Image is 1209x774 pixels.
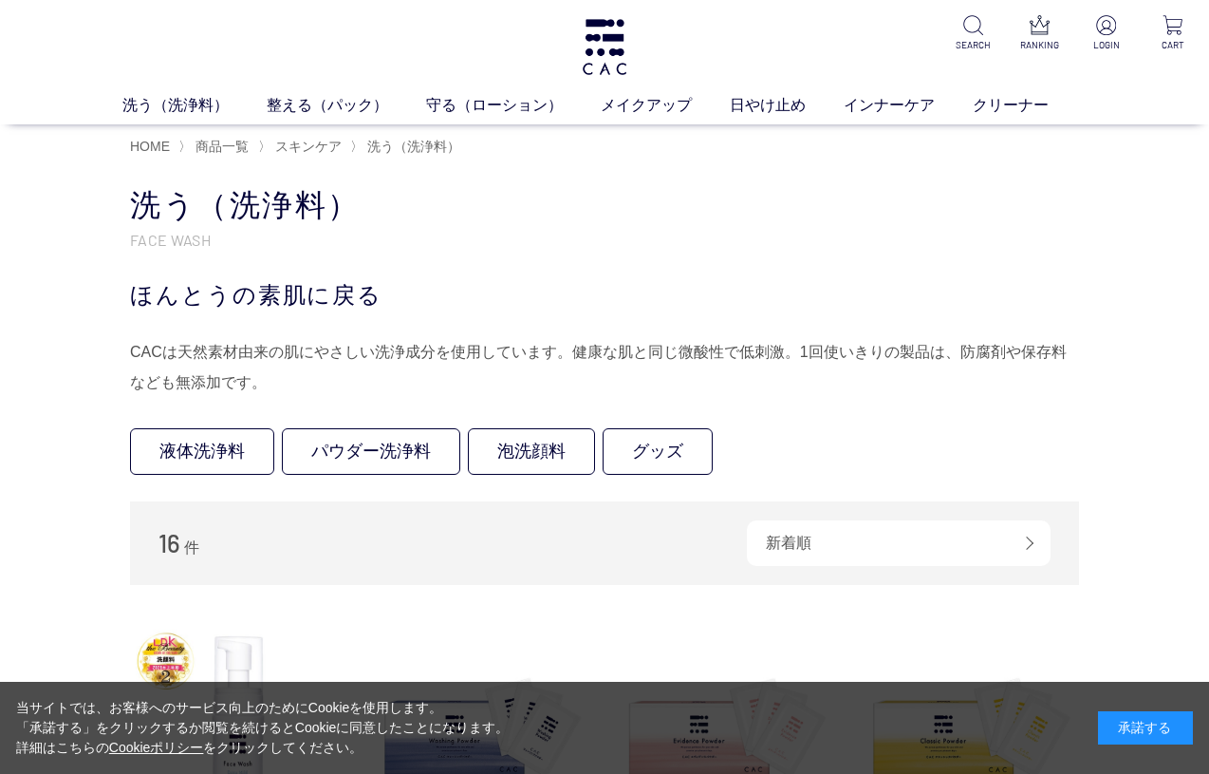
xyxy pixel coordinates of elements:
[122,94,267,117] a: 洗う（洗浄料）
[844,94,973,117] a: インナーケア
[109,740,204,755] a: Cookieポリシー
[130,278,1079,312] div: ほんとうの素肌に戻る
[16,698,510,758] div: 当サイトでは、お客様へのサービス向上のためにCookieを使用します。 「承諾する」をクリックするか閲覧を続けるとCookieに同意したことになります。 詳細はこちらの をクリックしてください。
[747,520,1051,566] div: 新着順
[130,428,274,475] a: 液体洗浄料
[282,428,460,475] a: パウダー洗浄料
[184,539,199,556] span: 件
[158,528,180,557] span: 16
[1151,15,1194,52] a: CART
[350,138,465,156] li: 〉
[952,15,995,52] a: SEARCH
[258,138,346,156] li: 〉
[275,139,342,154] span: スキンケア
[601,94,730,117] a: メイクアップ
[1085,38,1127,52] p: LOGIN
[603,428,713,475] a: グッズ
[178,138,253,156] li: 〉
[195,139,249,154] span: 商品一覧
[130,185,1079,226] h1: 洗う（洗浄料）
[192,139,249,154] a: 商品一覧
[1098,711,1193,745] div: 承諾する
[1018,15,1061,52] a: RANKING
[130,337,1079,398] div: CACは天然素材由来の肌にやさしい洗浄成分を使用しています。健康な肌と同じ微酸性で低刺激。1回使いきりの製品は、防腐剤や保存料なども無添加です。
[267,94,426,117] a: 整える（パック）
[367,139,460,154] span: 洗う（洗浄料）
[973,94,1087,117] a: クリーナー
[1151,38,1194,52] p: CART
[426,94,601,117] a: 守る（ローション）
[468,428,595,475] a: 泡洗顔料
[730,94,844,117] a: 日やけ止め
[1085,15,1127,52] a: LOGIN
[130,230,1079,250] p: FACE WASH
[952,38,995,52] p: SEARCH
[271,139,342,154] a: スキンケア
[130,139,170,154] a: HOME
[580,19,629,75] img: logo
[363,139,460,154] a: 洗う（洗浄料）
[1018,38,1061,52] p: RANKING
